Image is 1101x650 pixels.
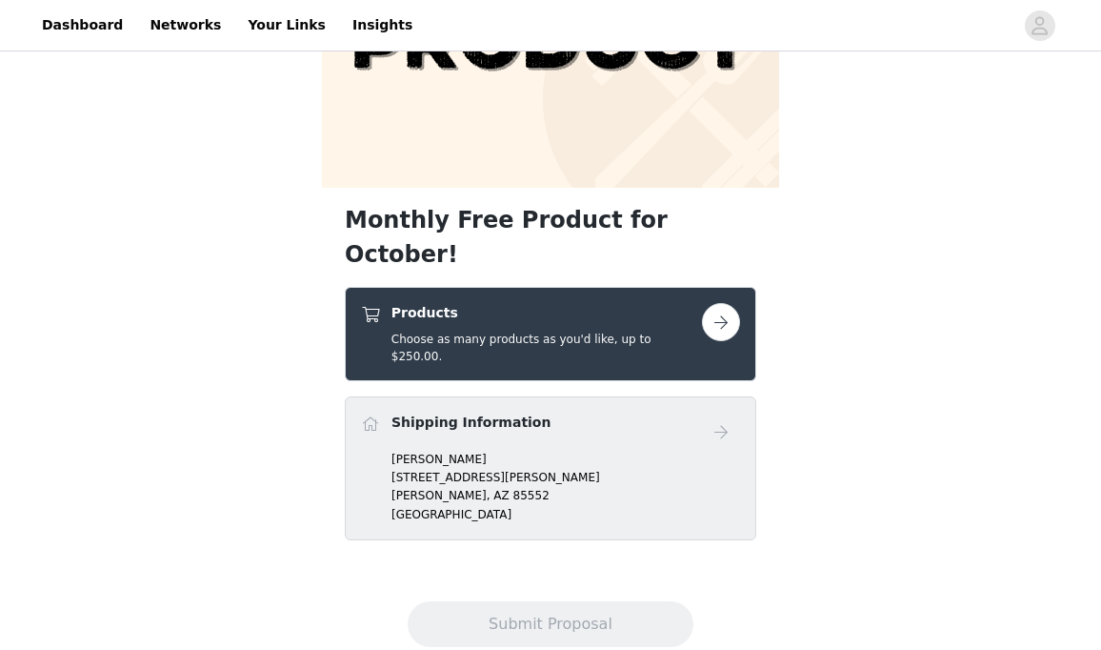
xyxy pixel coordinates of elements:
h1: Monthly Free Product for October! [345,203,756,272]
div: Products [345,287,756,381]
a: Your Links [236,4,337,47]
span: [PERSON_NAME], [391,489,490,502]
h4: Shipping Information [391,413,550,433]
h5: Choose as many products as you'd like, up to $250.00. [391,331,702,365]
a: Networks [138,4,232,47]
p: [GEOGRAPHIC_DATA] [391,506,740,523]
a: Insights [341,4,424,47]
h4: Products [391,303,702,323]
p: [PERSON_NAME] [391,451,740,468]
p: [STREET_ADDRESS][PERSON_NAME] [391,469,740,486]
span: 85552 [513,489,550,502]
div: Shipping Information [345,396,756,540]
div: avatar [1031,10,1049,41]
button: Submit Proposal [408,601,692,647]
a: Dashboard [30,4,134,47]
span: AZ [493,489,509,502]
